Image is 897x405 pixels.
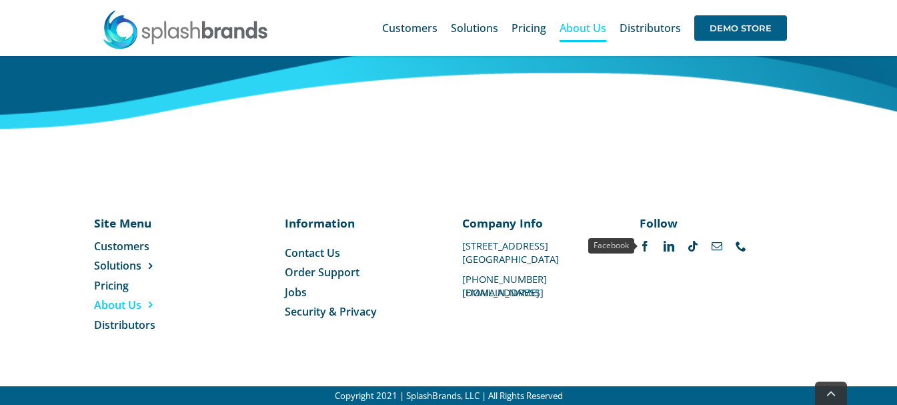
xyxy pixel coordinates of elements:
[620,7,681,49] a: Distributors
[94,239,189,332] nav: Menu
[640,241,650,252] a: facebook
[94,318,155,332] span: Distributors
[688,241,698,252] a: tiktok
[462,215,612,231] p: Company Info
[285,215,435,231] p: Information
[694,15,787,41] span: DEMO STORE
[94,215,189,231] p: Site Menu
[94,239,149,254] span: Customers
[664,241,674,252] a: linkedin
[451,23,498,33] span: Solutions
[512,7,546,49] a: Pricing
[382,7,787,49] nav: Main Menu Sticky
[285,265,435,280] a: Order Support
[94,298,141,312] span: About Us
[94,318,189,332] a: Distributors
[285,246,340,260] span: Contact Us
[694,7,787,49] a: DEMO STORE
[640,215,790,231] p: Follow
[285,285,307,300] span: Jobs
[94,258,141,273] span: Solutions
[560,23,606,33] span: About Us
[382,23,437,33] span: Customers
[102,9,269,49] img: SplashBrands.com Logo
[512,23,546,33] span: Pricing
[382,7,437,49] a: Customers
[94,278,129,293] span: Pricing
[285,304,377,319] span: Security & Privacy
[285,246,435,260] a: Contact Us
[94,298,189,312] a: About Us
[94,239,189,254] a: Customers
[285,246,435,320] nav: Menu
[285,285,435,300] a: Jobs
[285,265,359,280] span: Order Support
[712,241,722,252] a: mail
[620,23,681,33] span: Distributors
[285,304,435,319] a: Security & Privacy
[94,258,189,273] a: Solutions
[588,238,634,254] div: Facebook
[736,241,746,252] a: phone
[94,278,189,293] a: Pricing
